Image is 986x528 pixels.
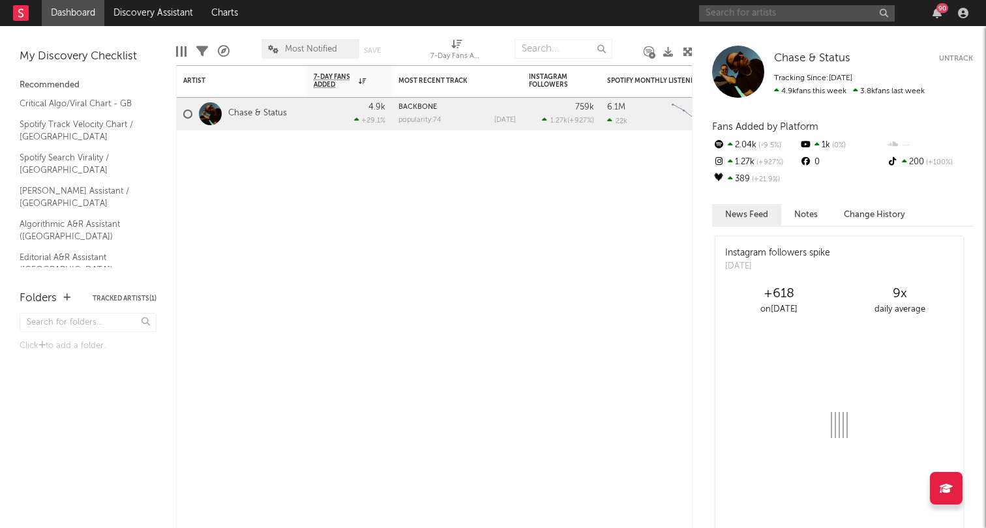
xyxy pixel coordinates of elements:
div: Edit Columns [176,33,187,70]
span: 1.27k [550,117,567,125]
div: 7-Day Fans Added (7-Day Fans Added) [430,33,483,70]
div: My Discovery Checklist [20,49,157,65]
span: 4.9k fans this week [774,87,846,95]
button: Tracked Artists(1) [93,295,157,302]
div: Folders [20,291,57,306]
span: Most Notified [285,45,337,53]
span: 0 % [830,142,846,149]
span: Tracking Since: [DATE] [774,74,852,82]
div: popularity: 74 [398,117,441,124]
a: Chase & Status [774,52,850,65]
div: -- [886,137,973,154]
div: Filters [196,33,208,70]
span: +21.9 % [750,176,780,183]
div: +29.1 % [354,116,385,125]
div: +618 [719,286,839,302]
span: +927 % [569,117,592,125]
div: 90 [936,3,948,13]
div: Instagram followers spike [725,246,830,260]
div: 759k [575,103,594,111]
input: Search for folders... [20,313,157,332]
input: Search... [515,39,612,59]
div: Artist [183,77,281,85]
div: ( ) [542,116,594,125]
div: 2.04k [712,137,799,154]
div: A&R Pipeline [218,33,230,70]
a: Spotify Search Virality / [GEOGRAPHIC_DATA] [20,151,143,177]
a: [PERSON_NAME] Assistant / [GEOGRAPHIC_DATA] [20,184,143,211]
button: Save [364,47,381,54]
div: 1k [799,137,886,154]
span: -9.5 % [756,142,781,149]
a: Critical Algo/Viral Chart - GB [20,96,143,111]
div: Instagram Followers [529,73,575,89]
div: Click to add a folder. [20,338,157,354]
button: 90 [933,8,942,18]
div: BACKBONE [398,104,516,111]
a: Chase & Status [228,108,287,119]
div: 9 x [839,286,960,302]
div: [DATE] [494,117,516,124]
div: 389 [712,171,799,188]
div: 7-Day Fans Added (7-Day Fans Added) [430,49,483,65]
span: +927 % [754,159,783,166]
input: Search for artists [699,5,895,22]
div: Most Recent Track [398,77,496,85]
span: Fans Added by Platform [712,122,818,132]
span: Chase & Status [774,53,850,64]
div: 1.27k [712,154,799,171]
div: daily average [839,302,960,317]
button: Notes [781,204,831,226]
span: +100 % [924,159,953,166]
button: News Feed [712,204,781,226]
span: 7-Day Fans Added [314,73,355,89]
svg: Chart title [666,98,725,130]
div: 22k [607,117,627,125]
button: Untrack [939,52,973,65]
a: Algorithmic A&R Assistant ([GEOGRAPHIC_DATA]) [20,217,143,244]
button: Change History [831,204,918,226]
div: 200 [886,154,973,171]
span: 3.8k fans last week [774,87,925,95]
a: Spotify Track Velocity Chart / [GEOGRAPHIC_DATA] [20,117,143,144]
a: BACKBONE [398,104,437,111]
div: 4.9k [368,103,385,111]
div: Recommended [20,78,157,93]
div: 6.1M [607,103,625,111]
div: 0 [799,154,886,171]
div: on [DATE] [719,302,839,317]
a: Editorial A&R Assistant ([GEOGRAPHIC_DATA]) [20,250,143,277]
div: Spotify Monthly Listeners [607,77,705,85]
div: [DATE] [725,260,830,273]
